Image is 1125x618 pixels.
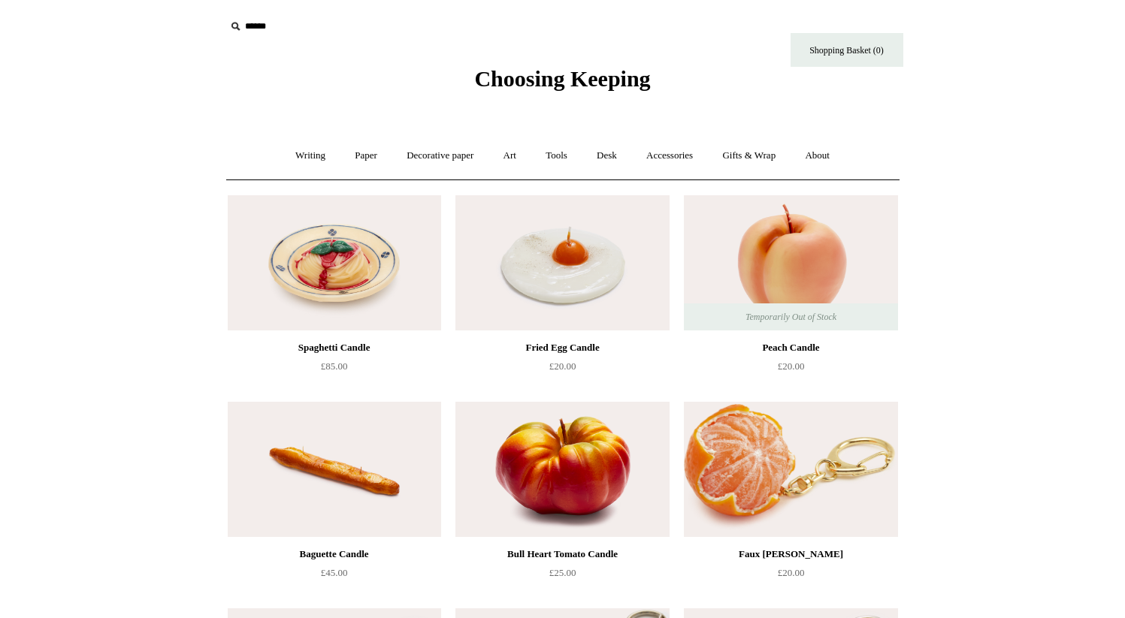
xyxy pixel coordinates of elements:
img: Fried Egg Candle [455,195,669,330]
a: Bull Heart Tomato Candle Bull Heart Tomato Candle [455,402,669,537]
img: Faux Clementine Keyring [684,402,897,537]
span: £20.00 [778,360,805,372]
img: Peach Candle [684,195,897,330]
a: Paper [341,136,391,176]
a: Baguette Candle £45.00 [228,545,441,607]
a: Spaghetti Candle Spaghetti Candle [228,195,441,330]
a: Desk [583,136,631,176]
div: Peach Candle [688,339,894,357]
span: Temporarily Out of Stock [730,303,851,330]
a: Peach Candle Peach Candle Temporarily Out of Stock [684,195,897,330]
span: £45.00 [321,567,348,578]
span: £20.00 [549,360,576,372]
div: Faux [PERSON_NAME] [688,545,894,563]
a: Decorative paper [393,136,487,176]
div: Spaghetti Candle [231,339,437,357]
a: Art [490,136,530,176]
a: Writing [282,136,339,176]
a: Fried Egg Candle Fried Egg Candle [455,195,669,330]
a: Shopping Basket (0) [791,33,903,67]
a: Faux Clementine Keyring Faux Clementine Keyring [684,402,897,537]
div: Baguette Candle [231,545,437,563]
span: £85.00 [321,360,348,372]
a: Tools [532,136,581,176]
a: Peach Candle £20.00 [684,339,897,400]
a: Baguette Candle Baguette Candle [228,402,441,537]
img: Baguette Candle [228,402,441,537]
a: Gifts & Wrap [709,136,789,176]
img: Spaghetti Candle [228,195,441,330]
div: Fried Egg Candle [459,339,665,357]
a: Spaghetti Candle £85.00 [228,339,441,400]
a: Accessories [633,136,706,176]
a: About [791,136,843,176]
a: Fried Egg Candle £20.00 [455,339,669,400]
img: Bull Heart Tomato Candle [455,402,669,537]
a: Bull Heart Tomato Candle £25.00 [455,545,669,607]
a: Faux [PERSON_NAME] £20.00 [684,545,897,607]
span: Choosing Keeping [474,66,650,91]
span: £20.00 [778,567,805,578]
a: Choosing Keeping [474,78,650,89]
span: £25.00 [549,567,576,578]
div: Bull Heart Tomato Candle [459,545,665,563]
